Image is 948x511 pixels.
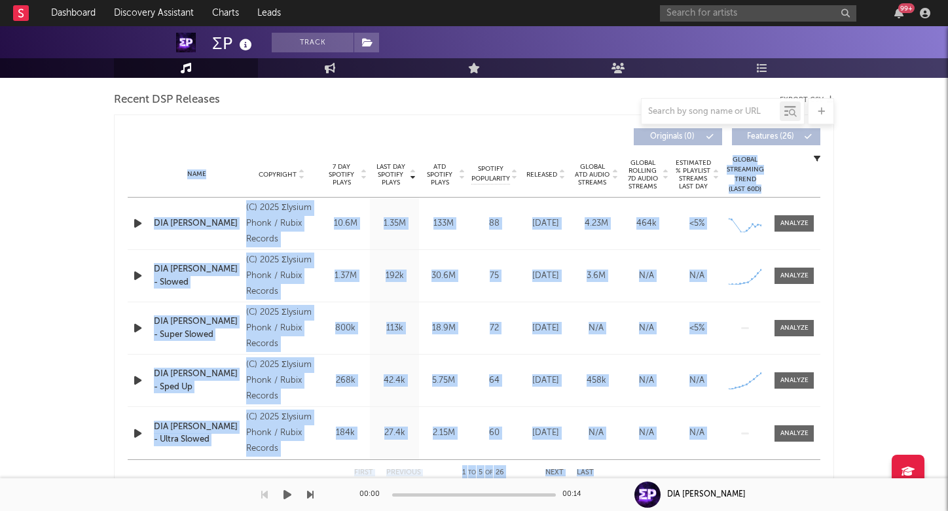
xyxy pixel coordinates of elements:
div: 458k [574,374,618,387]
a: DIA [PERSON_NAME] - Super Slowed [154,315,240,341]
span: Spotify Popularity [471,164,510,184]
div: [DATE] [524,374,568,387]
div: 18.9M [422,322,465,335]
div: 3.6M [574,270,618,283]
div: 64 [471,374,517,387]
button: Previous [386,469,421,476]
button: Next [545,469,564,476]
span: Features ( 26 ) [740,133,801,141]
div: 800k [324,322,367,335]
div: (C) 2025 Σlysium Phonk / Rubix Records [246,357,318,404]
span: Copyright [259,171,297,179]
div: 00:14 [562,487,589,502]
a: DIA [PERSON_NAME] - Slowed [154,263,240,289]
div: 133M [422,217,465,230]
a: DIA [PERSON_NAME] [154,217,240,230]
div: 1 5 26 [447,465,519,481]
div: 192k [373,270,416,283]
div: 27.4k [373,427,416,440]
div: (C) 2025 Σlysium Phonk / Rubix Records [246,200,318,247]
div: [DATE] [524,427,568,440]
div: N/A [574,427,618,440]
div: 5.75M [422,374,465,387]
div: Global Streaming Trend (Last 60D) [725,155,765,194]
div: [DATE] [524,217,568,230]
div: N/A [625,374,668,387]
div: N/A [675,427,719,440]
div: (C) 2025 Σlysium Phonk / Rubix Records [246,253,318,300]
div: 72 [471,322,517,335]
div: 30.6M [422,270,465,283]
div: <5% [675,217,719,230]
div: 268k [324,374,367,387]
span: ATD Spotify Plays [422,163,457,186]
span: Estimated % Playlist Streams Last Day [675,159,711,190]
span: Originals ( 0 ) [642,133,702,141]
div: 113k [373,322,416,335]
div: N/A [625,322,668,335]
input: Search for artists [660,5,856,22]
button: 99+ [894,8,903,18]
div: 88 [471,217,517,230]
a: DIA [PERSON_NAME] - Ultra Slowed [154,421,240,446]
span: Recent DSP Releases [114,92,220,108]
div: <5% [675,322,719,335]
button: Export CSV [780,96,834,104]
div: [DATE] [524,322,568,335]
span: Global ATD Audio Streams [574,163,610,186]
div: 2.15M [422,427,465,440]
div: 75 [471,270,517,283]
button: First [354,469,373,476]
div: 464k [625,217,668,230]
div: N/A [675,270,719,283]
div: 10.6M [324,217,367,230]
div: 1.37M [324,270,367,283]
div: N/A [574,322,618,335]
div: 1.35M [373,217,416,230]
span: Last Day Spotify Plays [373,163,408,186]
div: N/A [675,374,719,387]
div: ΣP [212,33,255,54]
div: (C) 2025 Σlysium Phonk / Rubix Records [246,305,318,352]
div: [DATE] [524,270,568,283]
div: N/A [625,270,668,283]
button: Last [577,469,594,476]
input: Search by song name or URL [642,107,780,117]
button: Features(26) [732,128,820,145]
div: 99 + [898,3,915,13]
button: Originals(0) [634,128,722,145]
span: to [468,470,476,476]
span: Global Rolling 7D Audio Streams [625,159,661,190]
div: (C) 2025 Σlysium Phonk / Rubix Records [246,410,318,457]
span: Released [526,171,557,179]
div: 00:00 [359,487,386,502]
span: of [485,470,493,476]
div: 60 [471,427,517,440]
span: 7 Day Spotify Plays [324,163,359,186]
div: 42.4k [373,374,416,387]
button: Track [272,33,354,52]
div: Name [154,169,240,179]
div: DIA [PERSON_NAME] [667,489,746,501]
div: 184k [324,427,367,440]
a: DIA [PERSON_NAME] - Sped Up [154,368,240,393]
div: N/A [625,427,668,440]
div: 4.23M [574,217,618,230]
